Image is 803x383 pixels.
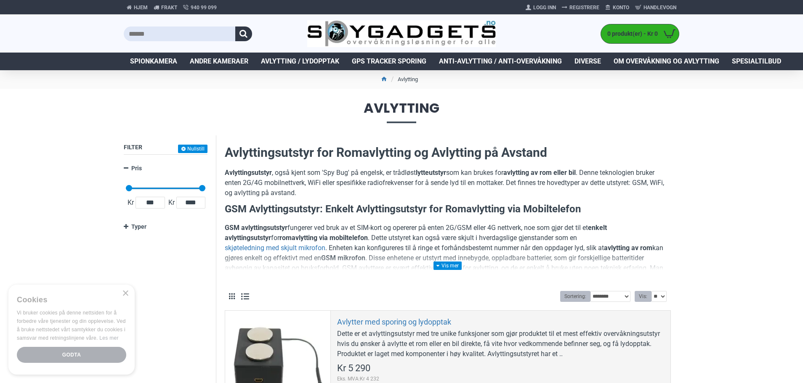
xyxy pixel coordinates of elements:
span: Vi bruker cookies på denne nettsiden for å forbedre våre tjenester og din opplevelse. Ved å bruke... [17,310,126,341]
strong: lytteutstyr [416,169,446,177]
a: Avlytter med sporing og lydopptak [337,317,451,327]
span: Hjem [134,4,148,11]
span: Logg Inn [533,4,556,11]
span: GPS Tracker Sporing [352,56,426,66]
span: Diverse [574,56,601,66]
span: 0 produkt(er) - Kr 0 [601,29,660,38]
span: Spesialtilbud [732,56,781,66]
a: Anti-avlytting / Anti-overvåkning [433,53,568,70]
span: Handlevogn [643,4,676,11]
a: Logg Inn [523,1,559,14]
label: Vis: [635,291,651,302]
a: Spesialtilbud [726,53,787,70]
a: Handlevogn [632,1,679,14]
p: , også kjent som 'Spy Bug' på engelsk, er trådløst som kan brukes for . Denne teknologien bruker ... [225,168,671,198]
p: fungerer ved bruk av et SIM-kort og opererer på enten 2G/GSM eller 4G nettverk, noe som gjør det ... [225,223,671,283]
strong: romavlytting via mobiltelefon [279,234,368,242]
span: Avlytting [124,101,679,123]
span: Kr [126,198,136,208]
a: Konto [602,1,632,14]
a: GPS Tracker Sporing [346,53,433,70]
a: skjøteledning med skjult mikrofon [225,243,325,253]
span: Eks. MVA:Kr 4 232 [337,375,379,383]
span: Konto [613,4,629,11]
span: Frakt [161,4,177,11]
span: Om overvåkning og avlytting [614,56,719,66]
span: Kr 5 290 [337,364,370,373]
a: Les mer, opens a new window [99,335,118,341]
span: Spionkamera [130,56,177,66]
strong: GSM mikrofon [321,254,365,262]
div: Dette er et avlyttingsutstyr med tre unike funksjoner som gjør produktet til et mest effektiv ove... [337,329,664,359]
span: 940 99 099 [191,4,217,11]
a: Avlytting / Lydopptak [255,53,346,70]
a: 0 produkt(er) - Kr 0 [601,24,679,43]
a: Diverse [568,53,607,70]
div: Close [122,291,128,297]
strong: enkelt avlyttingsutstyr [225,224,607,242]
label: Sortering: [560,291,590,302]
div: Cookies [17,291,121,309]
a: Om overvåkning og avlytting [607,53,726,70]
strong: avlytting av rom eller bil [503,169,576,177]
span: Kr [167,198,176,208]
button: Nullstill [178,145,207,153]
a: Spionkamera [124,53,183,70]
span: Anti-avlytting / Anti-overvåkning [439,56,562,66]
a: Registrere [559,1,602,14]
div: Godta [17,347,126,363]
a: Pris [124,161,207,176]
span: Filter [124,144,142,151]
strong: GSM avlyttingsutstyr [225,224,287,232]
h3: GSM Avlyttingsutstyr: Enkelt Avlyttingsutstyr for Romavlytting via Mobiltelefon [225,202,671,217]
a: Typer [124,219,207,234]
h2: Avlyttingsutstyr for Romavlytting og Avlytting på Avstand [225,144,671,161]
span: Registrere [569,4,599,11]
a: Andre kameraer [183,53,255,70]
span: Avlytting / Lydopptak [261,56,339,66]
strong: Avlyttingsutstyr [225,169,272,177]
strong: avlytting av rom [604,244,652,252]
span: Andre kameraer [190,56,248,66]
img: SpyGadgets.no [307,20,496,48]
